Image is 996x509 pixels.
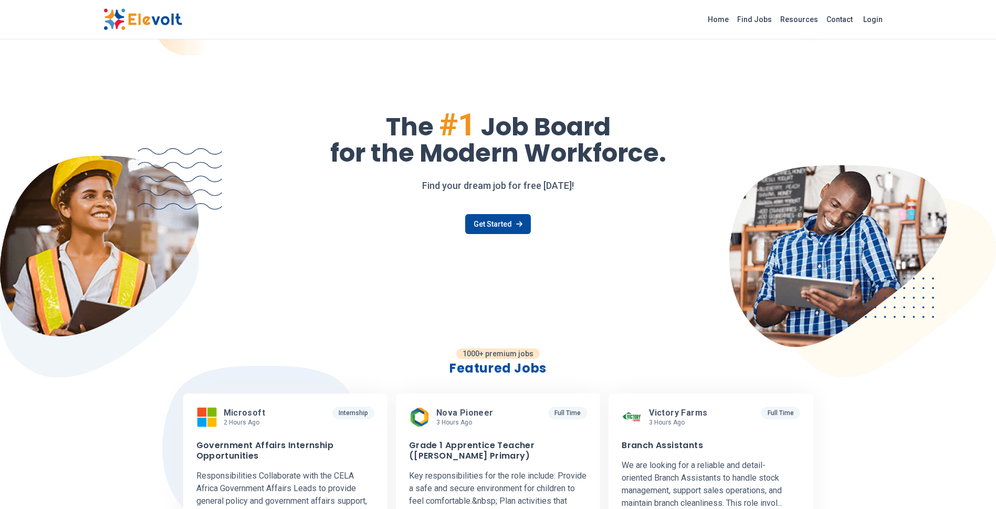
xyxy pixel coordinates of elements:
[761,407,800,419] p: Full Time
[103,8,182,30] img: Elevolt
[548,407,587,419] p: Full Time
[436,408,494,418] span: Nova Pioneer
[649,418,711,427] p: 3 hours ago
[409,407,430,428] img: Nova Pioneer
[409,440,587,461] h3: Grade 1 Apprentice Teacher ([PERSON_NAME] Primary)
[196,407,217,428] img: Microsoft
[224,408,266,418] span: Microsoft
[622,407,643,428] img: Victory Farms
[224,418,270,427] p: 2 hours ago
[857,9,889,30] a: Login
[332,407,374,419] p: Internship
[733,11,776,28] a: Find Jobs
[704,11,733,28] a: Home
[436,418,498,427] p: 3 hours ago
[196,440,374,461] h3: Government Affairs Internship Opportunities
[103,109,893,166] h1: The Job Board for the Modern Workforce.
[822,11,857,28] a: Contact
[103,178,893,193] p: Find your dream job for free [DATE]!
[439,106,476,143] span: #1
[622,440,703,451] h3: Branch Assistants
[776,11,822,28] a: Resources
[465,214,531,234] a: Get Started
[649,408,707,418] span: Victory Farms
